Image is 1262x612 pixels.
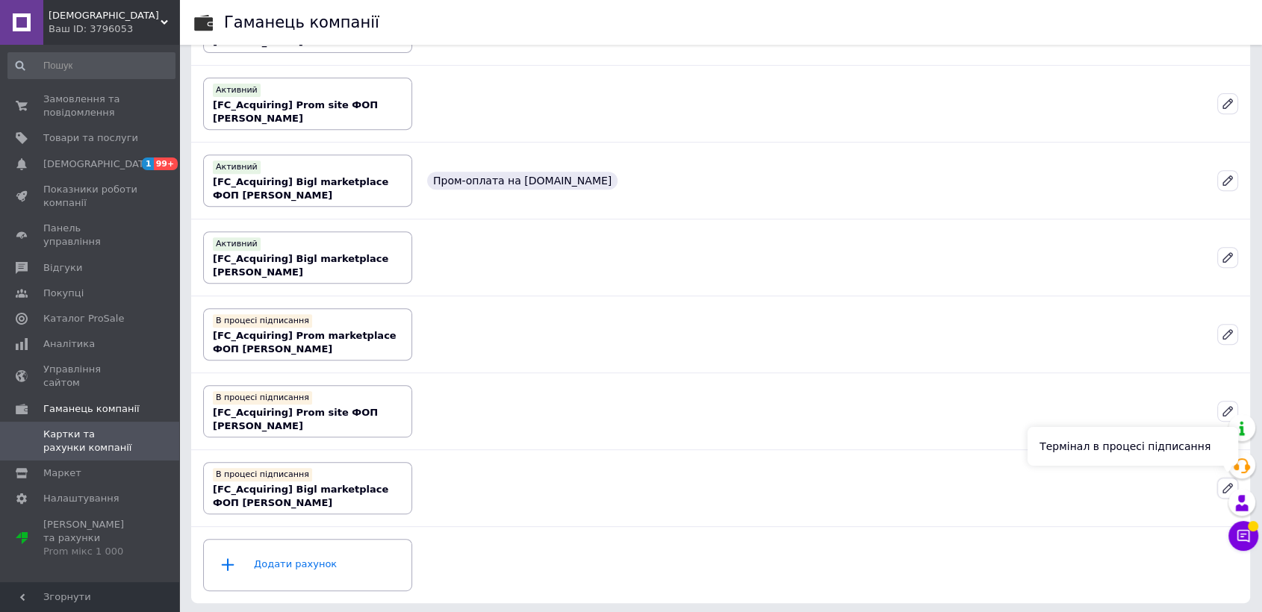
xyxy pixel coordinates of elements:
span: Показники роботи компанії [43,183,138,210]
button: Чат з покупцем [1228,521,1258,551]
span: 99+ [154,157,178,170]
span: 1 [142,157,154,170]
b: [FC_Acquiring] Prom marketplace ФОП [PERSON_NAME] [213,330,397,355]
div: Ваш ID: 3796053 [49,22,179,36]
div: Додати рахунок [213,543,402,587]
b: [FC_Acquiring] Prom site ФОП [PERSON_NAME] [213,99,378,124]
div: Термінал в процесі підписання [1039,439,1226,454]
div: В процесі підписання [213,314,312,328]
a: Додати рахунок [203,539,412,591]
div: Prom мікс 1 000 [43,545,138,558]
span: [DEMOGRAPHIC_DATA] [43,157,154,171]
span: Товари та послуги [43,131,138,145]
div: Активний [213,160,261,174]
span: Панель управління [43,222,138,249]
b: [FC_Acquiring] Bigl marketplace [PERSON_NAME] [213,253,388,278]
input: Пошук [7,52,175,79]
span: Картки та рахунки компанії [43,428,138,455]
b: [FC_Acquiring] Bigl marketplace ФОП [PERSON_NAME] [213,176,388,201]
span: [PERSON_NAME] та рахунки [43,518,138,559]
span: Шафаманія [49,9,161,22]
div: Активний [213,84,261,97]
span: Управління сайтом [43,363,138,390]
div: Активний [213,237,261,251]
b: [FC_Acquiring] Bigl marketplace ФОП [PERSON_NAME] [213,484,388,508]
span: Аналітика [43,337,95,351]
span: Гаманець компанії [43,402,140,416]
div: В процесі підписання [213,391,312,405]
span: Відгуки [43,261,82,275]
span: Маркет [43,466,81,480]
div: В процесі підписання [213,468,312,481]
span: Покупці [43,287,84,300]
span: Налаштування [43,492,119,505]
div: Гаманець компанії [224,15,379,31]
span: Каталог ProSale [43,312,124,325]
span: Замовлення та повідомлення [43,93,138,119]
div: Пром-оплата на [DOMAIN_NAME] [427,172,618,190]
b: [FC_Acquiring] Prom site ФОП [PERSON_NAME] [213,407,378,431]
